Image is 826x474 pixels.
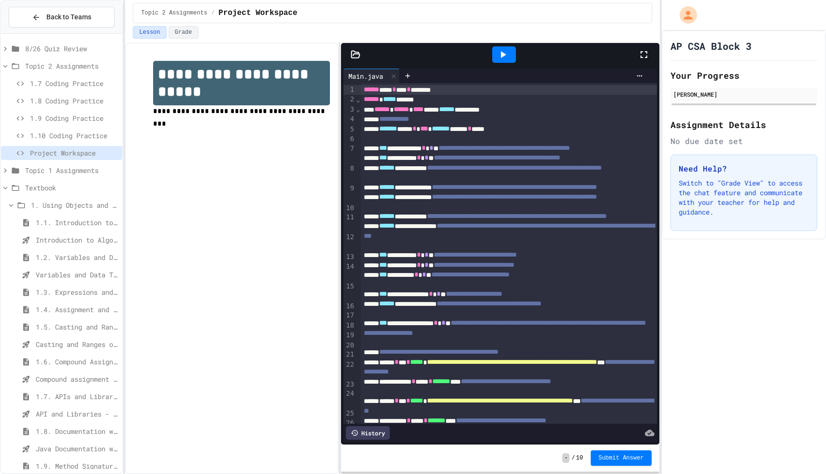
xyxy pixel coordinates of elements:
[36,391,118,402] span: 1.7. APIs and Libraries
[343,380,356,389] div: 23
[343,164,356,184] div: 8
[36,235,118,245] span: Introduction to Algorithms, Programming, and Compilers
[343,69,400,83] div: Main.java
[356,105,360,113] span: Fold line
[591,450,652,466] button: Submit Answer
[36,322,118,332] span: 1.5. Casting and Ranges of Values
[46,12,91,22] span: Back to Teams
[36,357,118,367] span: 1.6. Compound Assignment Operators
[562,453,570,463] span: -
[30,148,118,158] span: Project Workspace
[679,163,809,174] h3: Need Help?
[673,90,814,99] div: [PERSON_NAME]
[343,125,356,134] div: 5
[571,454,575,462] span: /
[343,71,388,81] div: Main.java
[36,426,118,436] span: 1.8. Documentation with Comments and Preconditions
[30,113,118,123] span: 1.9 Coding Practice
[36,409,118,419] span: API and Libraries - Topic 1.7
[30,78,118,88] span: 1.7 Coding Practice
[169,26,199,39] button: Grade
[343,389,356,409] div: 24
[343,262,356,282] div: 14
[343,311,356,320] div: 17
[670,118,817,131] h2: Assignment Details
[598,454,644,462] span: Submit Answer
[346,426,390,440] div: History
[343,252,356,262] div: 13
[343,302,356,311] div: 16
[343,232,356,252] div: 12
[25,165,118,175] span: Topic 1 Assignments
[343,282,356,302] div: 15
[30,130,118,141] span: 1.10 Coding Practice
[343,350,356,359] div: 21
[141,9,207,17] span: Topic 2 Assignments
[343,330,356,340] div: 19
[576,454,583,462] span: 10
[36,304,118,315] span: 1.4. Assignment and Input
[679,178,809,217] p: Switch to "Grade View" to access the chat feature and communicate with your teacher for help and ...
[343,341,356,350] div: 20
[25,183,118,193] span: Textbook
[343,321,356,330] div: 18
[670,135,817,147] div: No due date set
[9,7,114,28] button: Back to Teams
[36,374,118,384] span: Compound assignment operators - Quiz
[36,287,118,297] span: 1.3. Expressions and Output [New]
[211,9,214,17] span: /
[343,203,356,213] div: 10
[36,461,118,471] span: 1.9. Method Signatures
[670,39,752,53] h1: AP CSA Block 3
[343,134,356,144] div: 6
[343,144,356,164] div: 7
[36,444,118,454] span: Java Documentation with Comments - Topic 1.8
[218,7,297,19] span: Project Workspace
[343,360,356,380] div: 22
[669,4,699,26] div: My Account
[30,96,118,106] span: 1.8 Coding Practice
[356,96,360,103] span: Fold line
[343,418,356,428] div: 26
[25,61,118,71] span: Topic 2 Assignments
[31,200,118,210] span: 1. Using Objects and Methods
[133,26,166,39] button: Lesson
[343,95,356,104] div: 2
[36,217,118,228] span: 1.1. Introduction to Algorithms, Programming, and Compilers
[343,115,356,124] div: 4
[343,409,356,418] div: 25
[36,270,118,280] span: Variables and Data Types - Quiz
[36,252,118,262] span: 1.2. Variables and Data Types
[343,105,356,115] div: 3
[343,85,356,95] div: 1
[670,69,817,82] h2: Your Progress
[25,43,118,54] span: 8/26 Quiz Review
[343,184,356,203] div: 9
[36,339,118,349] span: Casting and Ranges of variables - Quiz
[343,213,356,232] div: 11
